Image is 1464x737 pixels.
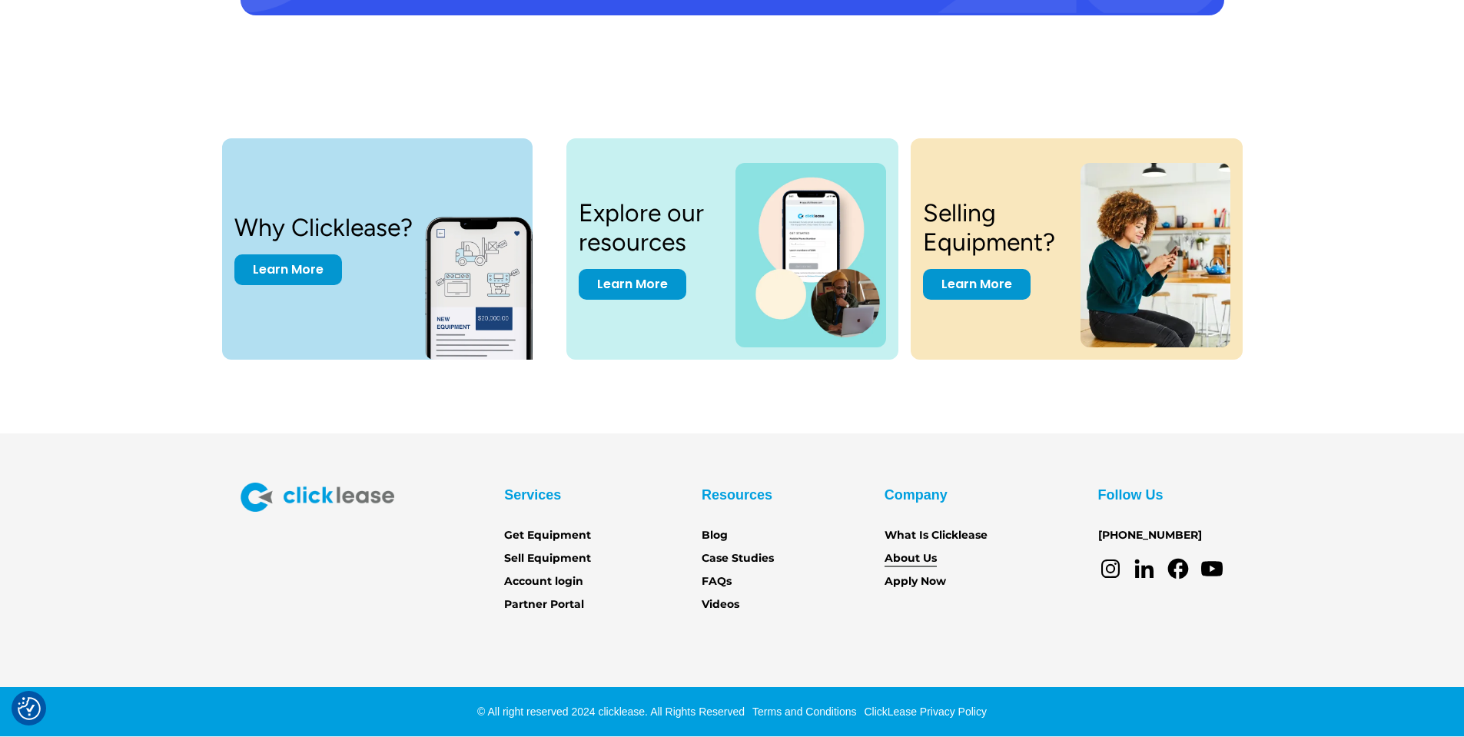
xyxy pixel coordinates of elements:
a: ClickLease Privacy Policy [860,705,987,718]
a: Get Equipment [504,527,591,544]
div: Follow Us [1098,483,1164,507]
img: New equipment quote on the screen of a smart phone [425,200,560,360]
div: Resources [702,483,772,507]
img: a photo of a man on a laptop and a cell phone [735,163,885,347]
div: Services [504,483,561,507]
h3: Selling Equipment? [923,198,1063,257]
a: Case Studies [702,550,774,567]
a: Learn More [923,269,1031,300]
a: Videos [702,596,739,613]
a: Sell Equipment [504,550,591,567]
a: FAQs [702,573,732,590]
a: Account login [504,573,583,590]
button: Consent Preferences [18,697,41,720]
img: Clicklease logo [241,483,394,512]
img: Revisit consent button [18,697,41,720]
h3: Explore our resources [579,198,718,257]
a: [PHONE_NUMBER] [1098,527,1202,544]
a: Learn More [579,269,686,300]
a: Terms and Conditions [749,705,856,718]
div: © All right reserved 2024 clicklease. All Rights Reserved [477,704,745,719]
a: Partner Portal [504,596,584,613]
a: What Is Clicklease [885,527,988,544]
div: Company [885,483,948,507]
a: Blog [702,527,728,544]
a: Learn More [234,254,342,285]
h3: Why Clicklease? [234,213,413,242]
a: Apply Now [885,573,946,590]
img: a woman sitting on a stool looking at her cell phone [1081,163,1230,347]
a: About Us [885,550,937,567]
